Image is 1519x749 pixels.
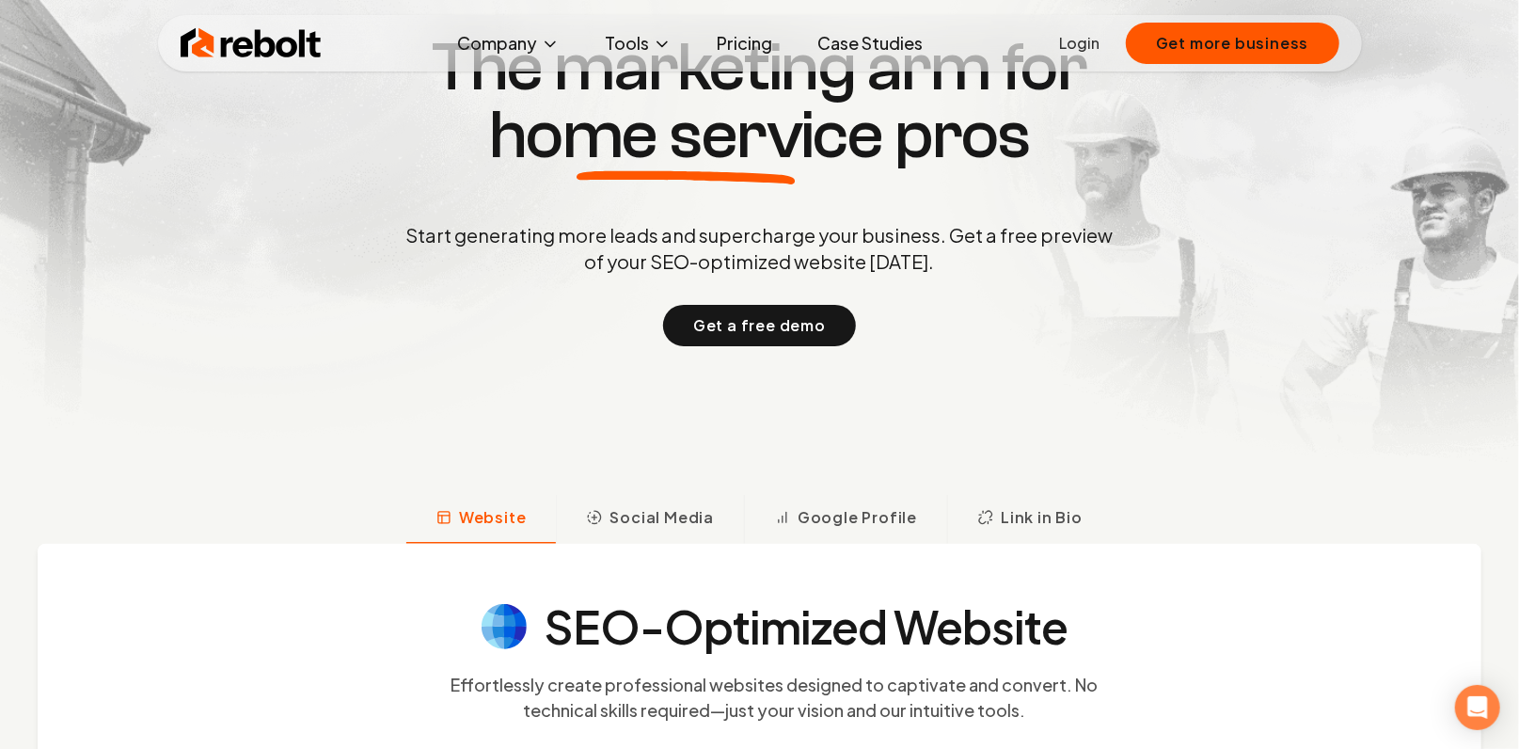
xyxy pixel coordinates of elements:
[1126,23,1339,64] button: Get more business
[947,495,1113,544] button: Link in Bio
[546,604,1068,649] h4: SEO-Optimized Website
[663,305,856,346] button: Get a free demo
[309,34,1211,169] h1: The marketing arm for pros
[702,24,787,62] a: Pricing
[744,495,947,544] button: Google Profile
[590,24,687,62] button: Tools
[1455,685,1500,730] div: Open Intercom Messenger
[442,24,575,62] button: Company
[403,222,1117,275] p: Start generating more leads and supercharge your business. Get a free preview of your SEO-optimiz...
[406,495,557,544] button: Website
[556,495,744,544] button: Social Media
[489,102,883,169] span: home service
[1001,506,1083,529] span: Link in Bio
[181,24,322,62] img: Rebolt Logo
[609,506,714,529] span: Social Media
[459,506,527,529] span: Website
[798,506,917,529] span: Google Profile
[1059,32,1100,55] a: Login
[802,24,938,62] a: Case Studies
